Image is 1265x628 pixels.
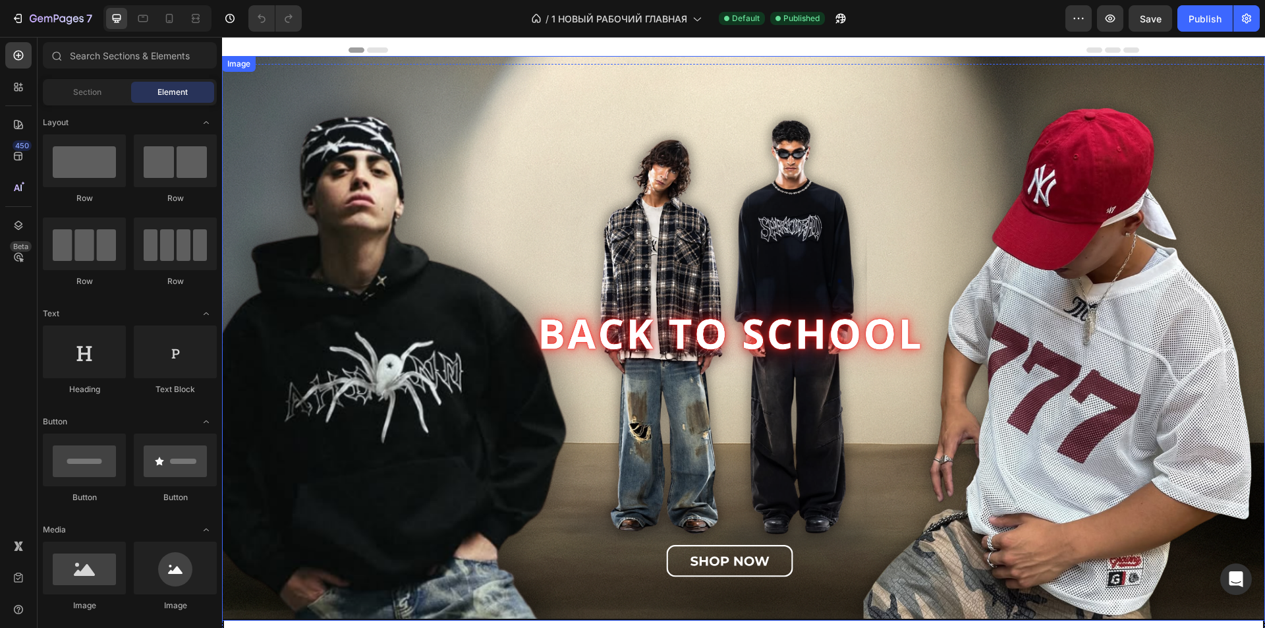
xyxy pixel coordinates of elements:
[1140,13,1162,24] span: Save
[1177,5,1233,32] button: Publish
[43,524,66,536] span: Media
[43,600,126,612] div: Image
[43,117,69,128] span: Layout
[196,519,217,540] span: Toggle open
[1189,12,1222,26] div: Publish
[134,275,217,287] div: Row
[196,112,217,133] span: Toggle open
[222,37,1265,628] iframe: Design area
[43,275,126,287] div: Row
[86,11,92,26] p: 7
[1129,5,1172,32] button: Save
[196,411,217,432] span: Toggle open
[43,192,126,204] div: Row
[43,492,126,503] div: Button
[1220,563,1252,595] div: Open Intercom Messenger
[196,303,217,324] span: Toggle open
[43,384,126,395] div: Heading
[546,12,549,26] span: /
[248,5,302,32] div: Undo/Redo
[551,12,687,26] span: 1 НОВЫЙ РАБОЧИЙ ГЛАВНАЯ
[13,140,32,151] div: 450
[134,384,217,395] div: Text Block
[783,13,820,24] span: Published
[134,492,217,503] div: Button
[134,192,217,204] div: Row
[5,5,98,32] button: 7
[43,308,59,320] span: Text
[43,42,217,69] input: Search Sections & Elements
[732,13,760,24] span: Default
[134,600,217,612] div: Image
[43,416,67,428] span: Button
[73,86,101,98] span: Section
[157,86,188,98] span: Element
[10,241,32,252] div: Beta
